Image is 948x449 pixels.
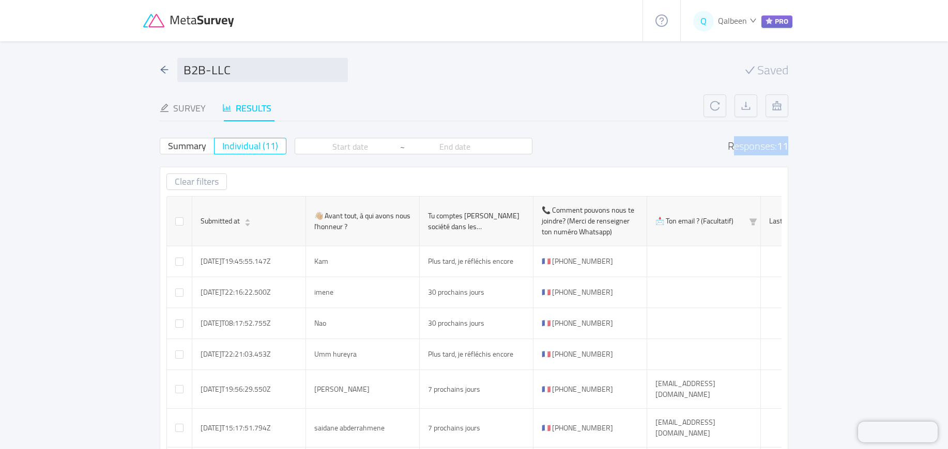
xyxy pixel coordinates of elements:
input: Survey name [177,58,348,82]
td: 🇫🇷 [PHONE_NUMBER] [533,246,647,277]
i: icon: check [745,65,755,75]
td: 🇫🇷 [PHONE_NUMBER] [533,370,647,409]
td: 30 prochains jours [420,308,533,339]
td: [DATE]T22:21:03.453Z [192,339,306,370]
td: 🇫🇷 [PHONE_NUMBER] [533,277,647,308]
div: Sort [244,217,251,224]
i: icon: down [750,17,756,24]
i: icon: arrow-left [160,65,169,74]
i: icon: question-circle [655,14,668,27]
i: icon: filter [746,197,760,246]
div: icon: arrow-left [160,63,169,77]
button: Clear filters [166,173,227,190]
td: 7 prochains jours [420,370,533,409]
i: icon: caret-up [244,217,251,220]
td: Umm hureyra [306,339,420,370]
button: icon: reload [704,94,726,117]
td: Plus tard, je réfléchis encore [420,339,533,370]
span: 📞 Comment pouvons nous te joindre? (Merci de renseigner ton numéro Whatsapp) [542,203,634,238]
div: Survey [160,101,206,115]
span: Tu comptes [PERSON_NAME] société dans les… [428,209,519,233]
td: [EMAIL_ADDRESS][DOMAIN_NAME] [647,370,761,409]
td: 🇫🇷 [PHONE_NUMBER] [533,339,647,370]
span: 👋🏼 Avant tout, à qui avons nous l'honneur ? [314,209,410,233]
td: Kam [306,246,420,277]
div: Responses: [728,141,788,151]
td: [DATE]T19:45:55.147Z [192,246,306,277]
td: imene [306,277,420,308]
td: 🇫🇷 [PHONE_NUMBER] [533,308,647,339]
input: Start date [301,141,400,152]
span: Qalbeen [718,13,747,28]
td: [PERSON_NAME] [306,370,420,409]
span: Last step comment [769,214,829,228]
td: 30 prochains jours [420,277,533,308]
td: Plus tard, je réfléchis encore [420,246,533,277]
iframe: Chatra live chat [858,422,938,442]
span: 📩 Ton email ? (Facultatif) [655,214,733,228]
span: Summary [168,137,206,154]
input: End date [405,141,504,152]
span: Individual (11) [222,137,278,154]
i: icon: edit [160,103,169,113]
div: 11 [777,136,788,155]
i: icon: star [766,18,773,25]
div: Results [222,101,271,115]
button: icon: download [735,94,757,117]
td: saidane abderrahmene [306,409,420,447]
span: Submitted at [201,216,240,227]
i: icon: caret-down [244,221,251,224]
span: Q [700,11,707,31]
i: icon: bar-chart [222,103,232,113]
td: 7 prochains jours [420,409,533,447]
td: [DATE]T15:17:51.794Z [192,409,306,447]
td: [DATE]T08:17:52.755Z [192,308,306,339]
td: Nao [306,308,420,339]
span: PRO [761,15,792,28]
td: 🇫🇷 [PHONE_NUMBER] [533,409,647,447]
td: [EMAIL_ADDRESS][DOMAIN_NAME] [647,409,761,447]
td: [DATE]T19:56:29.550Z [192,370,306,409]
span: Saved [757,64,788,76]
td: [DATE]T22:16:22.500Z [192,277,306,308]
